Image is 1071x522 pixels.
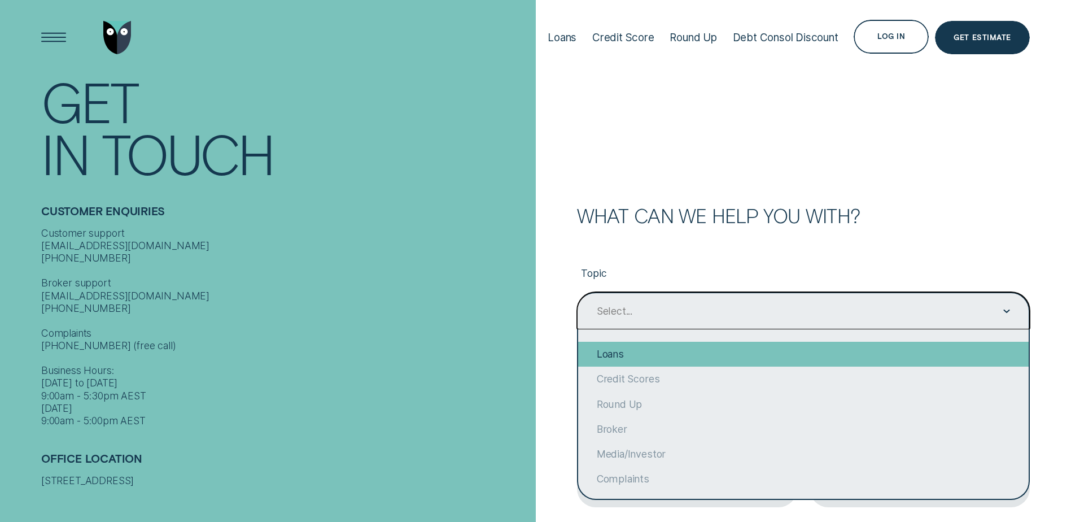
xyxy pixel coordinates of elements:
div: Credit Scores [578,367,1029,391]
div: General [578,492,1029,517]
label: Topic [577,258,1030,292]
h1: Get In Touch [41,75,529,180]
h2: Office Location [41,452,529,475]
button: Log in [854,20,929,54]
img: Wisr [103,21,132,55]
div: Loans [548,31,576,44]
div: Complaints [578,467,1029,491]
a: Get Estimate [935,21,1030,55]
div: Get [41,75,138,128]
div: Media/Investor [578,442,1029,467]
div: Customer support [EMAIL_ADDRESS][DOMAIN_NAME] [PHONE_NUMBER] Broker support [EMAIL_ADDRESS][DOMAI... [41,227,529,427]
div: Broker [578,417,1029,442]
div: Loans [578,342,1029,367]
div: Round Up [578,392,1029,417]
div: Select... [597,305,632,317]
div: Debt Consol Discount [733,31,838,44]
h2: Customer Enquiries [41,205,529,227]
div: Round Up [670,31,717,44]
div: In [41,127,89,180]
div: [STREET_ADDRESS] [41,475,529,487]
div: Credit Score [592,31,654,44]
div: Touch [102,127,273,180]
h2: What can we help you with? [577,206,1030,225]
button: Open Menu [37,21,71,55]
